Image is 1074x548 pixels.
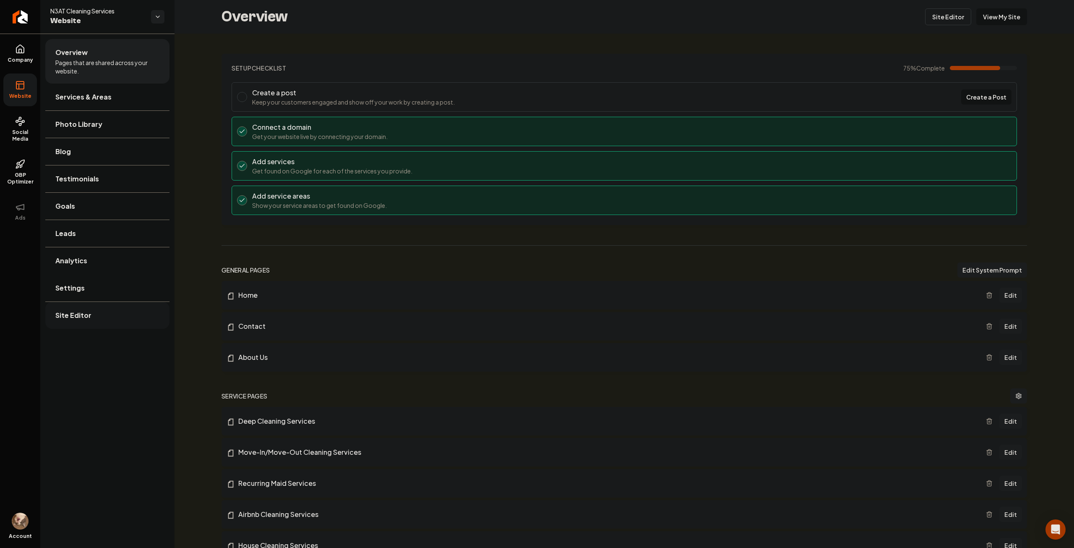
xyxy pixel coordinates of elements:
span: Website [6,93,35,100]
a: GBP Optimizer [3,152,37,192]
a: Testimonials [45,165,169,192]
a: Create a Post [961,89,1011,105]
div: Open Intercom Messenger [1045,519,1066,540]
h2: general pages [222,266,270,274]
a: Blog [45,138,169,165]
span: Company [4,57,36,63]
p: Get found on Google for each of the services you provide. [252,167,412,175]
a: Photo Library [45,111,169,138]
a: Move-In/Move-Out Cleaning Services [227,447,986,457]
a: Edit [999,414,1022,429]
span: Pages that are shared across your website. [55,58,159,75]
a: Airbnb Cleaning Services [227,509,986,519]
img: Rebolt Logo [13,10,28,24]
a: About Us [227,352,986,362]
a: Edit [999,350,1022,365]
span: Leads [55,228,76,239]
p: Show your service areas to get found on Google. [252,201,387,210]
span: Testimonials [55,174,99,184]
a: Company [3,37,37,70]
button: Ads [3,195,37,228]
span: Social Media [3,129,37,142]
a: Edit [999,319,1022,334]
a: Services & Areas [45,84,169,110]
h2: Overview [222,8,288,25]
p: Keep your customers engaged and show off your work by creating a post. [252,98,455,106]
span: Complete [916,64,945,72]
a: Social Media [3,110,37,149]
h2: Checklist [232,64,287,72]
span: Setup [232,64,252,72]
h3: Add service areas [252,191,387,201]
span: Create a Post [966,93,1006,102]
h2: Service Pages [222,392,268,400]
span: Analytics [55,256,87,266]
a: View My Site [976,8,1027,25]
a: Analytics [45,247,169,274]
a: Leads [45,220,169,247]
span: GBP Optimizer [3,172,37,185]
a: Home [227,290,986,300]
a: Settings [45,275,169,302]
span: Account [9,533,32,540]
a: Edit [999,288,1022,303]
span: Ads [12,215,29,221]
a: Edit [999,445,1022,460]
span: Site Editor [55,310,91,320]
a: Site Editor [925,8,971,25]
a: Edit [999,507,1022,522]
a: Contact [227,321,986,331]
button: Edit System Prompt [957,262,1027,278]
a: Edit [999,476,1022,491]
a: Recurring Maid Services [227,478,986,488]
button: Open user button [12,513,29,530]
span: Website [50,15,144,27]
a: Deep Cleaning Services [227,416,986,426]
h3: Add services [252,157,412,167]
span: Services & Areas [55,92,112,102]
span: Blog [55,147,71,157]
a: Goals [45,193,169,220]
span: Goals [55,201,75,211]
span: Overview [55,47,88,58]
span: 75 % [903,64,945,72]
a: Site Editor [45,302,169,329]
span: Photo Library [55,119,102,129]
h3: Create a post [252,88,455,98]
h3: Connect a domain [252,122,388,132]
img: Nathan Anspach [12,513,29,530]
span: Settings [55,283,85,293]
p: Get your website live by connecting your domain. [252,132,388,141]
span: N3AT Cleaning Services [50,7,144,15]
